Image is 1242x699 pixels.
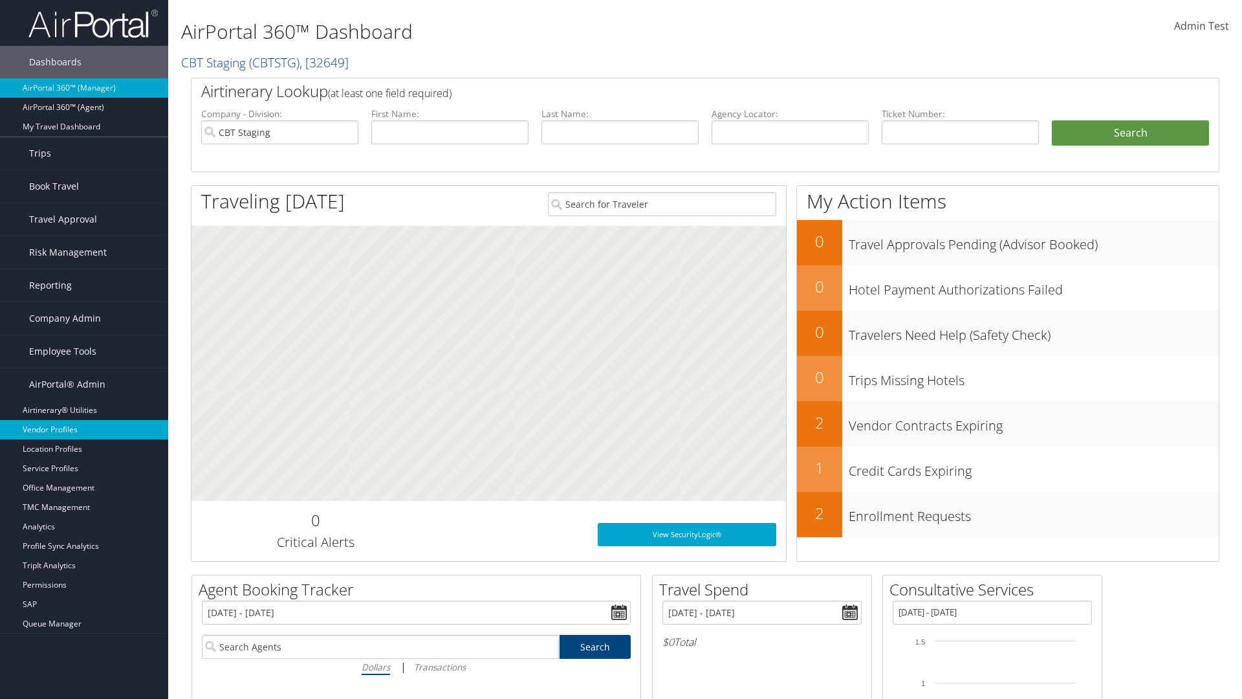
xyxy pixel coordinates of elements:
[797,188,1219,215] h1: My Action Items
[371,107,528,120] label: First Name:
[797,356,1219,401] a: 0Trips Missing Hotels
[797,457,842,479] h2: 1
[29,236,107,269] span: Risk Management
[849,320,1219,344] h3: Travelers Need Help (Safety Check)
[797,366,842,388] h2: 0
[797,502,842,524] h2: 2
[560,635,631,659] a: Search
[29,335,96,368] span: Employee Tools
[797,401,1219,447] a: 2Vendor Contracts Expiring
[28,8,158,39] img: airportal-logo.png
[201,533,430,551] h3: Critical Alerts
[849,229,1219,254] h3: Travel Approvals Pending (Advisor Booked)
[712,107,869,120] label: Agency Locator:
[797,321,842,343] h2: 0
[29,203,97,236] span: Travel Approval
[1052,120,1209,146] button: Search
[598,523,776,546] a: View SecurityLogic®
[1174,19,1229,33] span: Admin Test
[201,509,430,531] h2: 0
[1174,6,1229,47] a: Admin Test
[797,276,842,298] h2: 0
[662,635,674,649] span: $0
[29,137,51,170] span: Trips
[889,579,1102,601] h2: Consultative Services
[29,368,105,401] span: AirPortal® Admin
[362,661,390,673] i: Dollars
[300,54,349,71] span: , [ 32649 ]
[199,579,640,601] h2: Agent Booking Tracker
[541,107,699,120] label: Last Name:
[797,220,1219,265] a: 0Travel Approvals Pending (Advisor Booked)
[915,638,925,646] tspan: 1.5
[29,302,101,335] span: Company Admin
[201,188,345,215] h1: Traveling [DATE]
[181,54,349,71] a: CBT Staging
[202,659,631,675] div: |
[29,46,82,78] span: Dashboards
[849,274,1219,299] h3: Hotel Payment Authorizations Failed
[797,447,1219,492] a: 1Credit Cards Expiring
[29,269,72,302] span: Reporting
[849,456,1219,480] h3: Credit Cards Expiring
[414,661,466,673] i: Transactions
[797,230,842,252] h2: 0
[181,18,880,45] h1: AirPortal 360™ Dashboard
[662,635,862,649] h6: Total
[921,680,925,687] tspan: 1
[849,410,1219,435] h3: Vendor Contracts Expiring
[849,365,1219,390] h3: Trips Missing Hotels
[849,501,1219,526] h3: Enrollment Requests
[882,107,1039,120] label: Ticket Number:
[249,54,300,71] span: ( CBTSTG )
[201,80,1124,102] h2: Airtinerary Lookup
[797,492,1219,537] a: 2Enrollment Requests
[797,412,842,434] h2: 2
[328,86,452,100] span: (at least one field required)
[797,311,1219,356] a: 0Travelers Need Help (Safety Check)
[659,579,871,601] h2: Travel Spend
[548,192,776,216] input: Search for Traveler
[29,170,79,203] span: Book Travel
[797,265,1219,311] a: 0Hotel Payment Authorizations Failed
[201,107,358,120] label: Company - Division:
[202,635,559,659] input: Search Agents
